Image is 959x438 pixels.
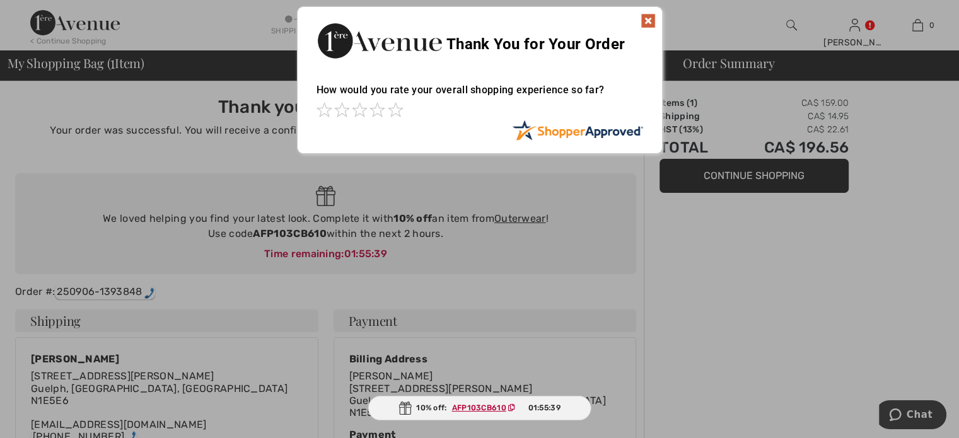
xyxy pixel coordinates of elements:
img: Gift.svg [398,401,411,415]
span: Thank You for Your Order [446,35,625,53]
div: 10% off: [368,396,591,420]
span: Chat [28,9,54,20]
img: x [641,13,656,28]
div: How would you rate your overall shopping experience so far? [317,71,643,120]
span: 01:55:39 [528,402,560,413]
img: Thank You for Your Order [317,20,443,62]
ins: AFP103CB610 [452,403,506,412]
